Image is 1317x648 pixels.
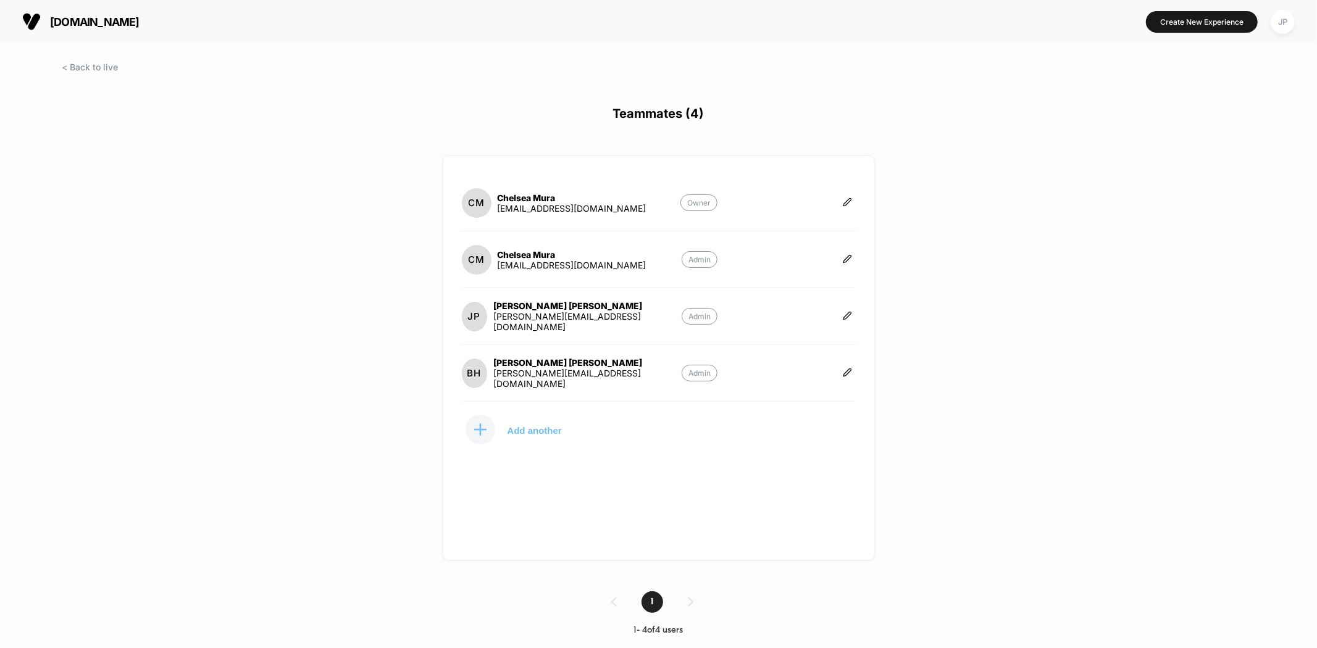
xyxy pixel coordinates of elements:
[682,308,717,325] p: Admin
[682,251,717,268] p: Admin
[50,15,140,28] span: [DOMAIN_NAME]
[19,12,143,31] button: [DOMAIN_NAME]
[22,12,41,31] img: Visually logo
[493,301,682,311] div: [PERSON_NAME] [PERSON_NAME]
[1146,11,1258,33] button: Create New Experience
[498,193,646,203] div: Chelsea Mura
[682,365,717,381] p: Admin
[498,203,646,214] div: [EMAIL_ADDRESS][DOMAIN_NAME]
[498,260,646,270] div: [EMAIL_ADDRESS][DOMAIN_NAME]
[493,357,682,368] div: [PERSON_NAME] [PERSON_NAME]
[642,591,663,613] span: 1
[467,310,480,322] p: JP
[467,367,481,379] p: BH
[493,311,682,332] div: [PERSON_NAME][EMAIL_ADDRESS][DOMAIN_NAME]
[1267,9,1298,35] button: JP
[493,368,682,389] div: [PERSON_NAME][EMAIL_ADDRESS][DOMAIN_NAME]
[680,194,717,211] p: Owner
[468,197,485,209] p: CM
[1271,10,1295,34] div: JP
[498,249,646,260] div: Chelsea Mura
[468,254,485,265] p: CM
[462,414,585,445] button: Add another
[508,427,562,433] p: Add another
